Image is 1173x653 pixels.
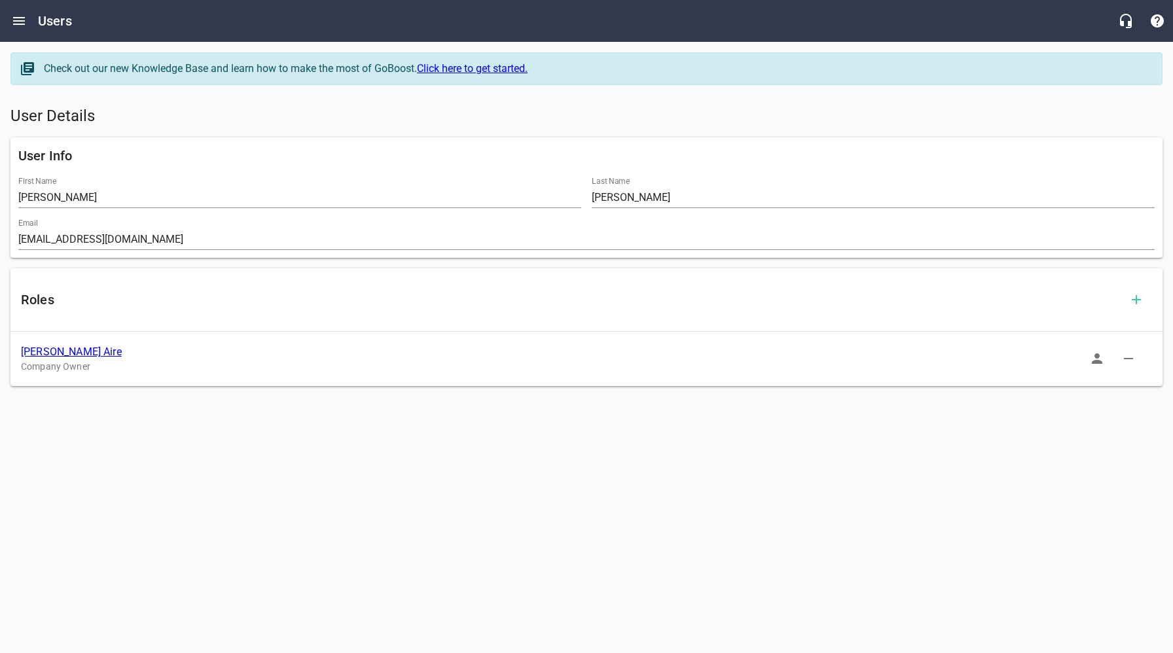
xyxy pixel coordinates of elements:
[18,145,1155,166] h6: User Info
[592,177,630,185] label: Last Name
[1142,5,1173,37] button: Support Portal
[38,10,72,31] h6: Users
[1110,5,1142,37] button: Live Chat
[1121,284,1152,315] button: Add Role
[21,345,122,358] a: [PERSON_NAME] Aire
[3,5,35,37] button: Open drawer
[21,360,1131,374] p: Company Owner
[417,62,528,75] a: Click here to get started.
[18,177,56,185] label: First Name
[44,61,1149,77] div: Check out our new Knowledge Base and learn how to make the most of GoBoost.
[18,219,38,227] label: Email
[21,289,1121,310] h6: Roles
[1081,343,1113,374] button: Sign In as Role
[1113,343,1144,374] button: Delete Role
[10,106,1163,127] h5: User Details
